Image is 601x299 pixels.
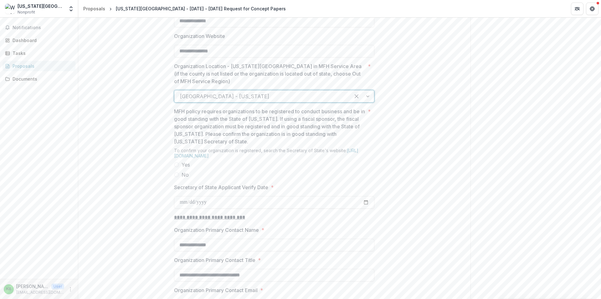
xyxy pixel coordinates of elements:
[16,290,64,295] p: [EMAIL_ADDRESS][DOMAIN_NAME]
[174,148,374,161] div: To confirm your organization is registered, search the Secretary of State's website:
[83,5,105,12] div: Proposals
[3,61,75,71] a: Proposals
[174,32,225,40] p: Organization Website
[13,50,70,56] div: Tasks
[13,76,70,82] div: Documents
[67,3,75,15] button: Open entity switcher
[13,37,70,44] div: Dashboard
[174,62,365,85] p: Organization Location - [US_STATE][GEOGRAPHIC_DATA] in MFH Service Area (if the county is not lis...
[182,161,190,168] span: Yes
[81,4,288,13] nav: breadcrumb
[174,184,268,191] p: Secretary of State Applicant Verify Date
[571,3,583,15] button: Partners
[182,171,189,179] span: No
[81,4,108,13] a: Proposals
[3,48,75,58] a: Tasks
[6,287,11,291] div: Kelly Brueggen
[3,35,75,45] a: Dashboard
[51,284,64,289] p: User
[174,226,259,234] p: Organization Primary Contact Name
[352,91,362,101] div: Clear selected options
[116,5,286,12] div: [US_STATE][GEOGRAPHIC_DATA] - [DATE] - [DATE] Request for Concept Papers
[3,74,75,84] a: Documents
[174,148,358,158] a: [URL][DOMAIN_NAME]
[18,9,35,15] span: Nonprofit
[13,25,73,30] span: Notifications
[174,108,365,145] p: MFH policy requires organizations to be registered to conduct business and be in good standing wi...
[174,286,258,294] p: Organization Primary Contact Email
[586,3,598,15] button: Get Help
[5,4,15,14] img: Washington County Memorial Hospital
[174,256,255,264] p: Organization Primary Contact Title
[18,3,64,9] div: [US_STATE][GEOGRAPHIC_DATA]
[67,286,74,293] button: More
[3,23,75,33] button: Notifications
[13,63,70,69] div: Proposals
[16,283,49,290] p: [PERSON_NAME]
